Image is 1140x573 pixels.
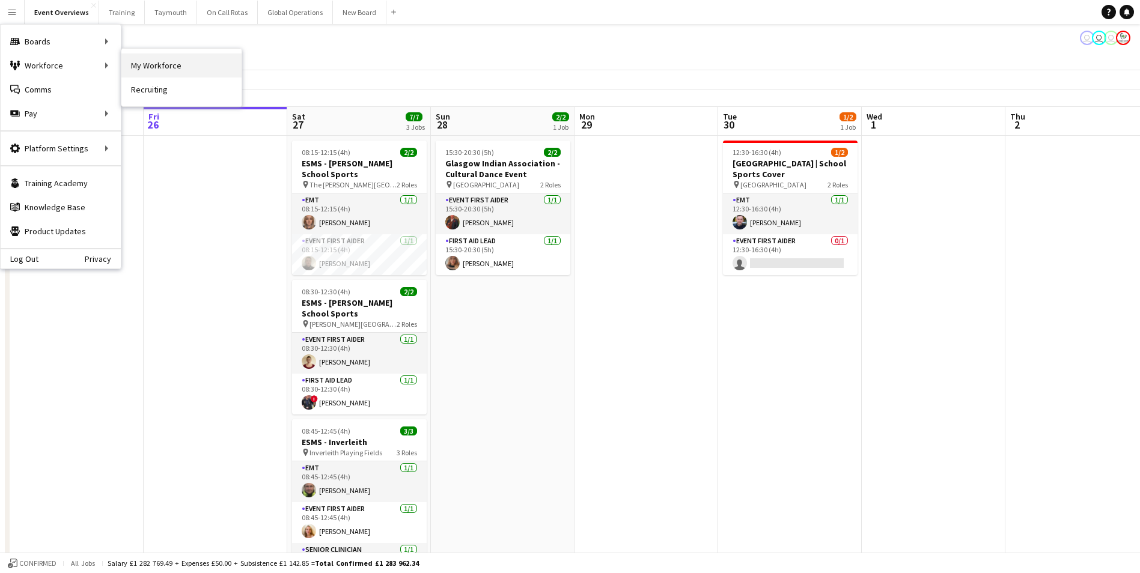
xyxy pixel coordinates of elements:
span: Sun [436,111,450,122]
app-card-role: Event First Aider0/112:30-16:30 (4h) [723,234,858,275]
span: Mon [579,111,595,122]
app-card-role: EMT1/108:15-12:15 (4h)[PERSON_NAME] [292,193,427,234]
span: 28 [434,118,450,132]
app-card-role: First Aid Lead1/115:30-20:30 (5h)[PERSON_NAME] [436,234,570,275]
span: 2 Roles [828,180,848,189]
button: Training [99,1,145,24]
span: 08:15-12:15 (4h) [302,148,350,157]
span: 29 [578,118,595,132]
h3: Glasgow Indian Association - Cultural Dance Event [436,158,570,180]
button: Global Operations [258,1,333,24]
span: Inverleith Playing Fields [309,448,382,457]
span: [GEOGRAPHIC_DATA] [740,180,806,189]
app-card-role: EMT1/108:45-12:45 (4h)[PERSON_NAME] [292,461,427,502]
span: Thu [1010,111,1025,122]
span: 30 [721,118,737,132]
h3: ESMS - [PERSON_NAME] School Sports [292,297,427,319]
a: Privacy [85,254,121,264]
span: 1 [865,118,882,132]
app-card-role: First Aid Lead1/108:30-12:30 (4h)![PERSON_NAME] [292,374,427,414]
app-user-avatar: Operations Team [1104,31,1118,45]
span: Wed [867,111,882,122]
div: Boards [1,29,121,53]
a: Knowledge Base [1,195,121,219]
app-card-role: Event First Aider1/115:30-20:30 (5h)[PERSON_NAME] [436,193,570,234]
button: Event Overviews [25,1,99,24]
app-job-card: 08:30-12:30 (4h)2/2ESMS - [PERSON_NAME] School Sports [PERSON_NAME][GEOGRAPHIC_DATA]2 RolesEvent ... [292,280,427,414]
a: Product Updates [1,219,121,243]
span: 1/2 [840,112,856,121]
span: 15:30-20:30 (5h) [445,148,494,157]
span: Tue [723,111,737,122]
div: Salary £1 282 769.49 + Expenses £50.00 + Subsistence £1 142.85 = [108,559,419,568]
span: All jobs [69,559,97,568]
a: Comms [1,77,121,102]
span: 2 Roles [540,180,561,189]
div: Platform Settings [1,136,121,160]
span: 7/7 [406,112,422,121]
app-card-role: Event First Aider1/108:30-12:30 (4h)[PERSON_NAME] [292,333,427,374]
a: Log Out [1,254,38,264]
span: [PERSON_NAME][GEOGRAPHIC_DATA] [309,320,397,329]
span: 12:30-16:30 (4h) [733,148,781,157]
div: 1 Job [553,123,568,132]
span: 2 Roles [397,320,417,329]
div: 1 Job [840,123,856,132]
span: 08:45-12:45 (4h) [302,426,350,435]
h3: [GEOGRAPHIC_DATA] | School Sports Cover [723,158,858,180]
span: Total Confirmed £1 283 962.34 [315,559,419,568]
span: 2/2 [400,287,417,296]
span: 2 [1008,118,1025,132]
app-user-avatar: Operations Team [1080,31,1094,45]
span: The [PERSON_NAME][GEOGRAPHIC_DATA] [309,180,397,189]
button: Taymouth [145,1,197,24]
span: Fri [148,111,159,122]
app-user-avatar: Operations Manager [1116,31,1130,45]
div: 3 Jobs [406,123,425,132]
button: On Call Rotas [197,1,258,24]
span: 26 [147,118,159,132]
span: 1/2 [831,148,848,157]
h3: ESMS - Inverleith [292,437,427,447]
button: New Board [333,1,386,24]
span: 3 Roles [397,448,417,457]
span: [GEOGRAPHIC_DATA] [453,180,519,189]
a: Training Academy [1,171,121,195]
span: 2 Roles [397,180,417,189]
span: 2/2 [544,148,561,157]
app-user-avatar: Operations Team [1092,31,1106,45]
span: Confirmed [19,559,56,568]
span: 27 [290,118,305,132]
span: 2/2 [400,148,417,157]
app-job-card: 15:30-20:30 (5h)2/2Glasgow Indian Association - Cultural Dance Event [GEOGRAPHIC_DATA]2 RolesEven... [436,141,570,275]
app-job-card: 12:30-16:30 (4h)1/2[GEOGRAPHIC_DATA] | School Sports Cover [GEOGRAPHIC_DATA]2 RolesEMT1/112:30-16... [723,141,858,275]
a: Recruiting [121,77,242,102]
span: 08:30-12:30 (4h) [302,287,350,296]
app-card-role: EMT1/112:30-16:30 (4h)[PERSON_NAME] [723,193,858,234]
h3: ESMS - [PERSON_NAME] School Sports [292,158,427,180]
span: 3/3 [400,426,417,435]
app-card-role: Event First Aider1/108:45-12:45 (4h)[PERSON_NAME] [292,502,427,543]
a: My Workforce [121,53,242,77]
button: Confirmed [6,557,58,570]
div: Pay [1,102,121,126]
app-job-card: 08:15-12:15 (4h)2/2ESMS - [PERSON_NAME] School Sports The [PERSON_NAME][GEOGRAPHIC_DATA]2 RolesEM... [292,141,427,275]
span: 2/2 [552,112,569,121]
span: Sat [292,111,305,122]
span: ! [311,395,318,402]
app-card-role: Event First Aider1/108:15-12:15 (4h)[PERSON_NAME] [292,234,427,275]
div: Workforce [1,53,121,77]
